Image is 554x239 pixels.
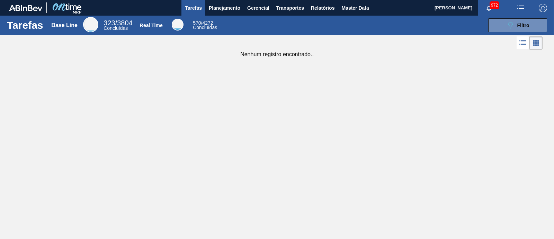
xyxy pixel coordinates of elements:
div: Base Line [104,20,132,31]
span: Tarefas [185,4,202,12]
span: Relatórios [311,4,334,12]
span: 570 [193,20,201,26]
button: Notificações [478,3,500,13]
span: / 3804 [104,19,132,27]
span: Concluídas [104,25,128,31]
div: Base Line [51,22,78,28]
img: TNhmsLtSVTkK8tSr43FrP2fwEKptu5GPRR3wAAAABJRU5ErkJggg== [9,5,42,11]
div: Real Time [172,19,184,31]
span: 323 [104,19,115,27]
span: Concluídas [193,25,217,30]
div: Visão em Lista [517,36,529,50]
span: Planejamento [209,4,240,12]
button: Filtro [488,18,547,32]
img: userActions [517,4,525,12]
span: 972 [490,1,499,9]
img: Logout [539,4,547,12]
h1: Tarefas [7,21,43,29]
div: Visão em Cards [529,36,543,50]
span: Transportes [276,4,304,12]
div: Real Time [140,23,163,28]
div: Real Time [193,21,217,30]
div: Base Line [83,17,98,32]
span: Gerencial [247,4,269,12]
span: Master Data [341,4,369,12]
span: Filtro [517,23,529,28]
span: / 4272 [193,20,213,26]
